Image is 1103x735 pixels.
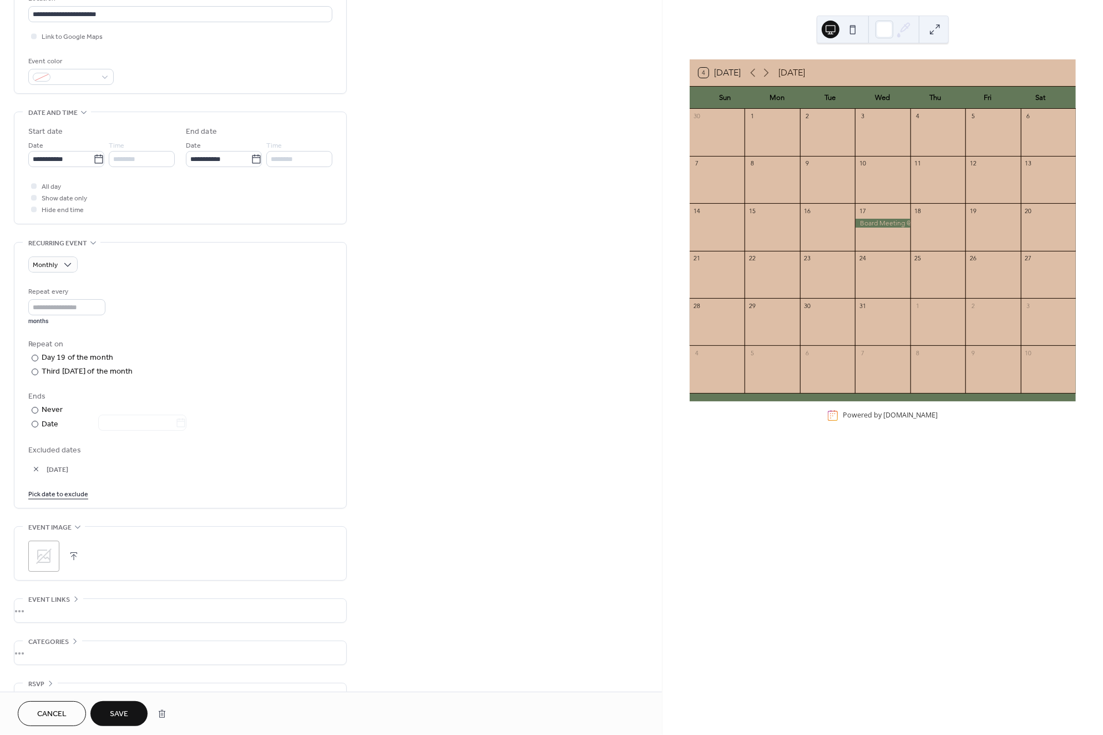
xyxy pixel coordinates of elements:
div: Fri [962,87,1014,109]
div: 5 [748,349,756,357]
span: Show date only [42,193,87,205]
div: End date [186,126,217,138]
span: Cancel [37,709,67,721]
div: 15 [748,207,756,215]
div: 5 [969,112,977,120]
div: 28 [693,301,701,310]
div: 29 [748,301,756,310]
div: Repeat on [28,339,330,350]
div: 4 [914,112,922,120]
div: 1 [914,301,922,310]
div: 8 [748,159,756,168]
div: ••• [14,599,346,622]
div: 31 [858,301,867,310]
div: months [28,318,105,325]
div: Board Meeting @ 7pm [855,219,910,228]
div: 12 [969,159,977,168]
div: Repeat every [28,286,103,298]
span: Time [266,140,282,152]
div: Wed [856,87,909,109]
span: Hide end time [42,205,84,217]
div: 25 [914,254,922,263]
div: 1 [748,112,756,120]
div: ••• [14,683,346,707]
span: Monthly [33,259,58,272]
div: [DATE] [778,66,805,79]
div: 19 [969,207,977,215]
div: 10 [1024,349,1033,357]
div: 10 [858,159,867,168]
span: Pick date to exclude [28,489,88,501]
div: 7 [693,159,701,168]
div: 8 [914,349,922,357]
div: Never [42,404,63,416]
div: 13 [1024,159,1033,168]
div: Date [42,418,186,431]
div: Third [DATE] of the month [42,366,133,377]
div: 18 [914,207,922,215]
span: Event links [28,594,70,606]
div: 9 [803,159,812,168]
div: Mon [751,87,804,109]
span: RSVP [28,678,44,690]
div: 11 [914,159,922,168]
span: [DATE] [47,464,332,476]
div: Event color [28,56,112,67]
div: 3 [1024,301,1033,310]
div: 6 [1024,112,1033,120]
button: 4[DATE] [695,65,745,80]
span: Date [186,140,201,152]
span: Date [28,140,43,152]
div: Sun [699,87,751,109]
div: Thu [909,87,962,109]
div: Start date [28,126,63,138]
span: All day [42,182,61,193]
div: 24 [858,254,867,263]
span: Time [109,140,124,152]
div: 4 [693,349,701,357]
span: Categories [28,636,69,648]
div: 20 [1024,207,1033,215]
div: 17 [858,207,867,215]
div: 30 [803,301,812,310]
div: Day 19 of the month [42,352,113,364]
div: Ends [28,391,330,402]
span: Event image [28,522,72,533]
span: Excluded dates [28,445,332,457]
span: Date and time [28,107,78,119]
div: 6 [803,349,812,357]
div: 7 [858,349,867,357]
div: 14 [693,207,701,215]
div: 22 [748,254,756,263]
div: 16 [803,207,812,215]
div: 26 [969,254,977,263]
div: ; [28,541,59,572]
div: 2 [969,301,977,310]
div: ••• [14,641,346,664]
div: 27 [1024,254,1033,263]
div: Sat [1014,87,1067,109]
div: 9 [969,349,977,357]
div: Tue [804,87,857,109]
div: 2 [803,112,812,120]
div: Powered by [843,411,938,420]
a: [DOMAIN_NAME] [883,411,938,420]
button: Cancel [18,701,86,726]
div: 30 [693,112,701,120]
div: 23 [803,254,812,263]
span: Recurring event [28,238,87,249]
button: Save [90,701,148,726]
span: Link to Google Maps [42,32,103,43]
div: 21 [693,254,701,263]
span: Save [110,709,128,721]
div: 3 [858,112,867,120]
